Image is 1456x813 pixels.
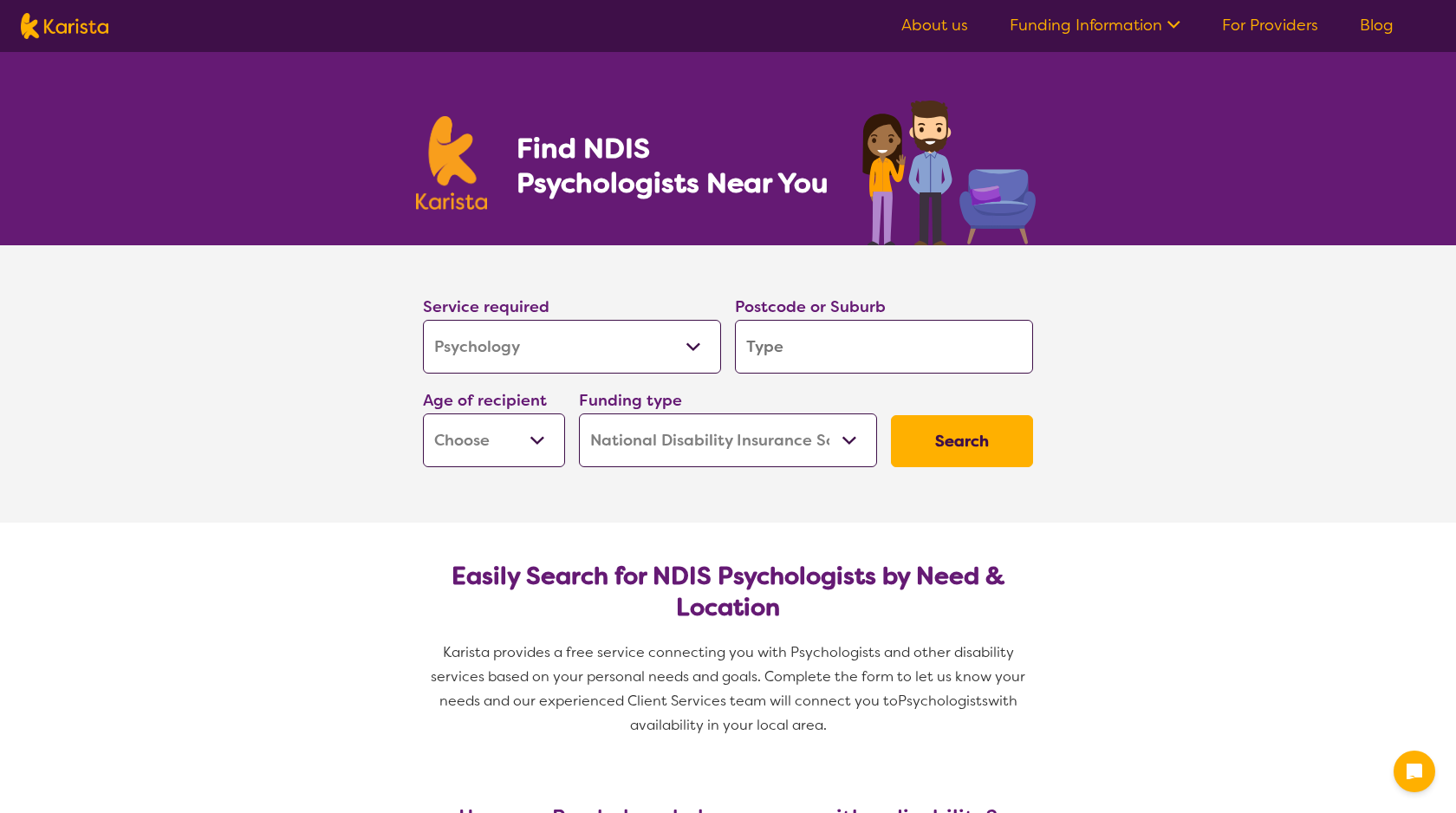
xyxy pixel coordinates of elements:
h2: Easily Search for NDIS Psychologists by Need & Location [437,561,1019,623]
span: Psychologists [898,692,988,710]
label: Funding type [579,390,682,411]
a: About us [901,15,968,36]
label: Age of recipient [423,390,547,411]
img: psychology [856,94,1040,245]
a: For Providers [1222,15,1318,36]
a: Blog [1360,15,1394,36]
a: Funding Information [1010,15,1180,36]
img: Karista logo [21,13,108,39]
input: Type [735,320,1033,374]
label: Service required [423,296,549,317]
h1: Find NDIS Psychologists Near You [517,131,837,200]
button: Search [891,415,1033,467]
label: Postcode or Suburb [735,296,886,317]
span: Karista provides a free service connecting you with Psychologists and other disability services b... [431,643,1029,710]
img: Karista logo [416,116,487,210]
